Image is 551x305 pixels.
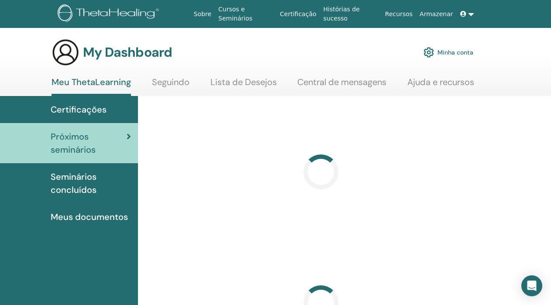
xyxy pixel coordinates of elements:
div: Open Intercom Messenger [521,275,542,296]
span: Próximos seminários [51,130,127,156]
img: logo.png [58,4,162,24]
span: Seminários concluídos [51,170,131,196]
a: Histórias de sucesso [320,1,382,27]
a: Certificação [276,6,320,22]
a: Central de mensagens [297,77,386,94]
a: Lista de Desejos [210,77,277,94]
a: Ajuda e recursos [407,77,474,94]
span: Meus documentos [51,210,128,223]
img: cog.svg [424,45,434,60]
a: Sobre [190,6,215,22]
a: Armazenar [416,6,456,22]
a: Meu ThetaLearning [52,77,131,96]
span: Certificações [51,103,107,116]
h3: My Dashboard [83,45,172,60]
img: generic-user-icon.jpg [52,38,79,66]
a: Minha conta [424,43,473,62]
a: Seguindo [152,77,189,94]
a: Cursos e Seminários [215,1,276,27]
a: Recursos [382,6,416,22]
